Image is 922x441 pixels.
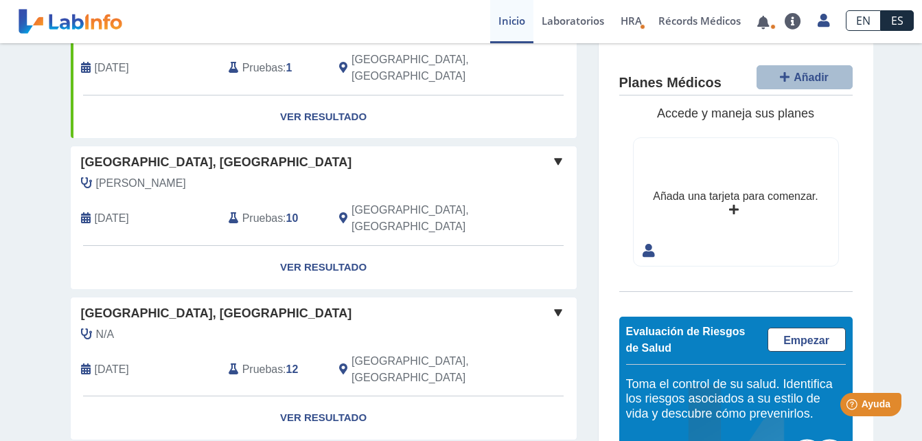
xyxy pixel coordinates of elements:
span: Pruebas [242,210,283,227]
span: San Juan, PR [351,353,503,386]
span: Añadir [794,71,829,83]
b: 12 [286,363,299,375]
span: [GEOGRAPHIC_DATA], [GEOGRAPHIC_DATA] [81,153,352,172]
b: 1 [286,62,292,73]
a: Ver Resultado [71,95,577,139]
iframe: Help widget launcher [800,387,907,426]
a: Ver Resultado [71,246,577,289]
span: Accede y maneja sus planes [657,106,814,120]
span: 2025-08-26 [95,210,129,227]
div: : [218,353,329,386]
div: : [218,202,329,235]
span: [GEOGRAPHIC_DATA], [GEOGRAPHIC_DATA] [81,304,352,323]
a: ES [881,10,914,31]
h4: Planes Médicos [619,75,722,91]
span: HRA [621,14,642,27]
a: Empezar [768,328,846,352]
span: Cotto Santana, Luis [96,175,186,192]
span: N/A [96,326,115,343]
a: EN [846,10,881,31]
button: Añadir [757,65,853,89]
h5: Toma el control de su salud. Identifica los riesgos asociados a su estilo de vida y descubre cómo... [626,377,846,422]
span: San Juan, PR [351,202,503,235]
div: : [218,52,329,84]
span: Empezar [783,335,829,346]
span: Evaluación de Riesgos de Salud [626,326,746,354]
span: Pruebas [242,361,283,378]
span: 2021-04-22 [95,60,129,76]
div: Añada una tarjeta para comenzar. [653,188,818,205]
span: 2025-05-22 [95,361,129,378]
span: San Juan, PR [351,52,503,84]
a: Ver Resultado [71,396,577,440]
span: Pruebas [242,60,283,76]
b: 10 [286,212,299,224]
